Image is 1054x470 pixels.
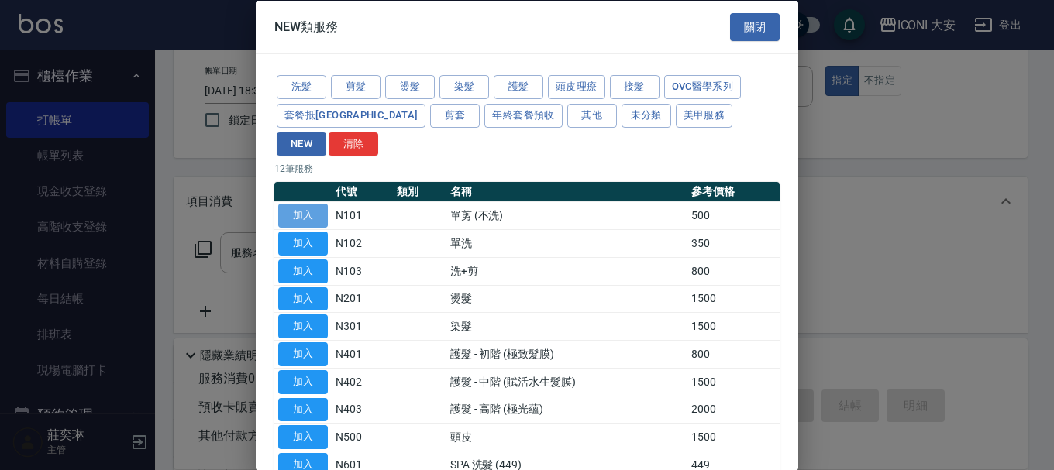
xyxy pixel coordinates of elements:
td: 2000 [687,396,780,424]
td: N102 [332,229,393,257]
button: 套餐抵[GEOGRAPHIC_DATA] [277,103,425,127]
td: N301 [332,312,393,340]
button: 未分類 [622,103,671,127]
th: 類別 [393,182,446,202]
td: N403 [332,396,393,424]
button: 燙髮 [385,75,435,99]
button: 護髮 [494,75,543,99]
td: 單洗 [446,229,687,257]
button: 關閉 [730,12,780,41]
button: ovc醫學系列 [664,75,742,99]
button: 加入 [278,232,328,256]
button: 美甲服務 [676,103,733,127]
td: N402 [332,368,393,396]
button: 加入 [278,425,328,449]
td: 染髮 [446,312,687,340]
td: 500 [687,201,780,229]
td: N101 [332,201,393,229]
p: 12 筆服務 [274,162,780,176]
td: 頭皮 [446,423,687,451]
button: 加入 [278,397,328,421]
td: 護髮 - 中階 (賦活水生髮膜) [446,368,687,396]
button: 頭皮理療 [548,75,605,99]
td: N201 [332,285,393,313]
button: 其他 [567,103,617,127]
th: 代號 [332,182,393,202]
td: 800 [687,257,780,285]
td: 1500 [687,312,780,340]
td: N401 [332,340,393,368]
td: 1500 [687,423,780,451]
button: 清除 [329,132,378,156]
th: 名稱 [446,182,687,202]
td: N103 [332,257,393,285]
span: NEW類服務 [274,19,338,34]
td: 洗+剪 [446,257,687,285]
td: 1500 [687,368,780,396]
td: 護髮 - 初階 (極致髮膜) [446,340,687,368]
button: 加入 [278,369,328,393]
td: 800 [687,340,780,368]
button: 加入 [278,259,328,283]
td: 350 [687,229,780,257]
button: 加入 [278,204,328,228]
button: 加入 [278,286,328,310]
td: 1500 [687,285,780,313]
button: NEW [277,132,326,156]
td: 單剪 (不洗) [446,201,687,229]
th: 參考價格 [687,182,780,202]
button: 加入 [278,314,328,338]
button: 加入 [278,342,328,366]
td: 護髮 - 高階 (極光蘊) [446,396,687,424]
button: 年終套餐預收 [484,103,562,127]
td: N500 [332,423,393,451]
button: 洗髮 [277,75,326,99]
button: 接髮 [610,75,660,99]
button: 剪套 [430,103,480,127]
td: 燙髮 [446,285,687,313]
button: 染髮 [439,75,489,99]
button: 剪髮 [331,75,381,99]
